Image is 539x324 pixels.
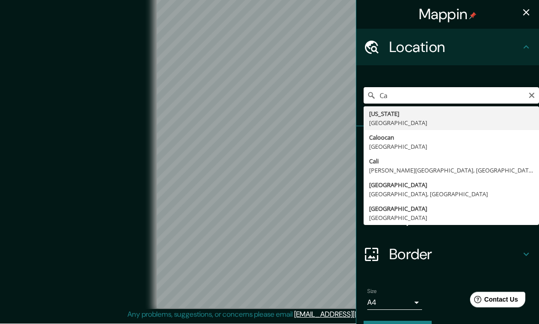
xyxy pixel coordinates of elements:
div: Pins [356,127,539,163]
h4: Location [389,38,521,57]
div: [GEOGRAPHIC_DATA], [GEOGRAPHIC_DATA] [369,190,534,199]
iframe: Help widget launcher [458,288,529,314]
div: [US_STATE] [369,110,534,119]
div: A4 [367,296,422,310]
img: pin-icon.png [469,12,476,20]
div: [GEOGRAPHIC_DATA] [369,214,534,223]
div: Caloocan [369,133,534,142]
a: [EMAIL_ADDRESS][DOMAIN_NAME] [294,310,407,319]
h4: Border [389,246,521,264]
div: Layout [356,200,539,236]
div: Cali [369,157,534,166]
div: [GEOGRAPHIC_DATA] [369,181,534,190]
h4: Mappin [419,5,477,24]
div: [GEOGRAPHIC_DATA] [369,142,534,152]
div: Border [356,236,539,273]
label: Size [367,288,377,296]
p: Any problems, suggestions, or concerns please email . [127,309,408,320]
h4: Layout [389,209,521,227]
div: [PERSON_NAME][GEOGRAPHIC_DATA], [GEOGRAPHIC_DATA] [369,166,534,175]
button: Clear [528,91,535,99]
div: [GEOGRAPHIC_DATA] [369,119,534,128]
div: [GEOGRAPHIC_DATA] [369,204,534,214]
div: Location [356,29,539,66]
div: Style [356,163,539,200]
input: Pick your city or area [364,88,539,104]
